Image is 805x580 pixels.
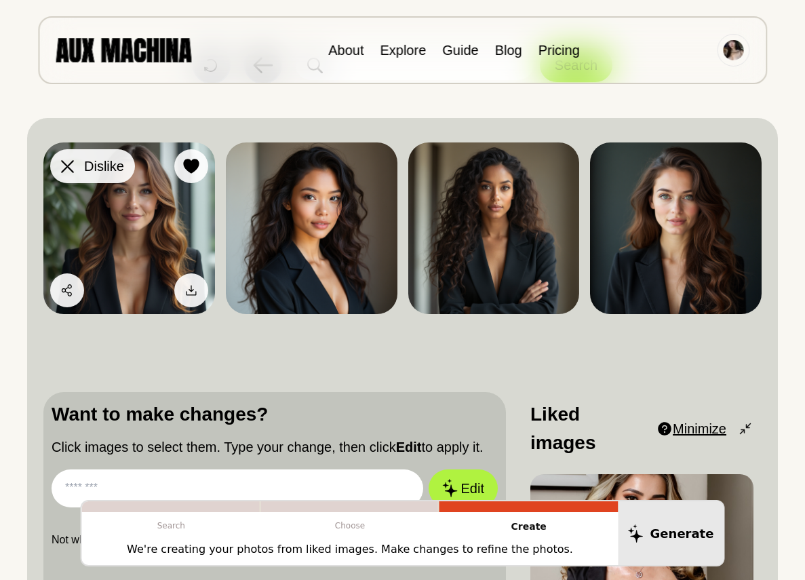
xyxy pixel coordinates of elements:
button: Minimize [673,419,753,439]
a: About [328,43,364,58]
p: Click images to select them. Type your change, then click to apply it. [52,437,498,457]
a: Pricing [538,43,580,58]
a: Blog [495,43,522,58]
button: Generate [619,501,724,565]
p: Want to make changes? [52,400,498,429]
p: Create [439,512,619,541]
p: Search [82,512,261,539]
span: Dislike [84,156,124,176]
a: Explore [380,43,426,58]
p: Liked images [530,400,646,457]
img: Search result [408,142,580,314]
img: Search result [226,142,397,314]
b: Edit [396,440,422,455]
a: Guide [442,43,478,58]
span: Minimize [673,419,726,439]
img: Search result [43,142,215,314]
img: Search result [590,142,762,314]
p: We're creating your photos from liked images. Make changes to refine the photos. [127,541,573,558]
button: Edit [429,469,498,507]
img: Avatar [723,40,743,60]
img: AUX MACHINA [56,38,191,62]
p: Choose [260,512,439,539]
button: Dislike [50,149,135,183]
